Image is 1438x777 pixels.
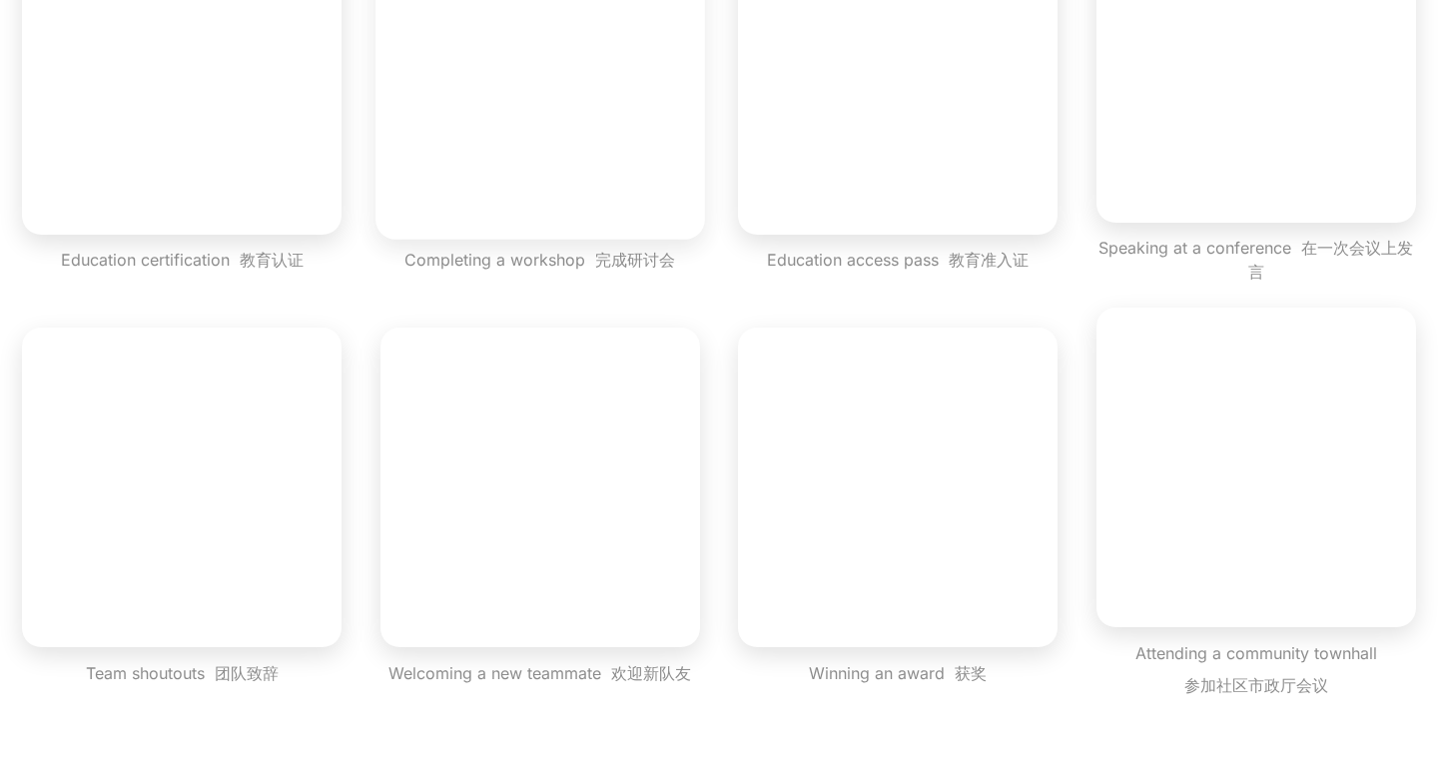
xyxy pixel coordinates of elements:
[22,248,342,272] div: Education certification
[949,250,1029,270] font: 教育准入证
[595,250,675,270] font: 完成研讨会
[22,661,342,685] div: Team shoutouts
[240,250,304,270] font: 教育认证
[380,248,700,272] div: Completing a workshop
[955,663,987,683] font: 获奖
[215,663,279,683] font: 团队致辞
[1184,675,1328,695] font: 参加社区市政厅会议
[738,661,1058,685] div: Winning an award
[1096,641,1416,705] div: Attending a community townhall
[1248,238,1414,282] font: 在一次会议上发言
[738,248,1058,272] div: Education access pass
[1096,236,1416,284] div: Speaking at a conference
[611,663,691,683] font: 欢迎新队友
[380,661,700,685] div: Welcoming a new teammate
